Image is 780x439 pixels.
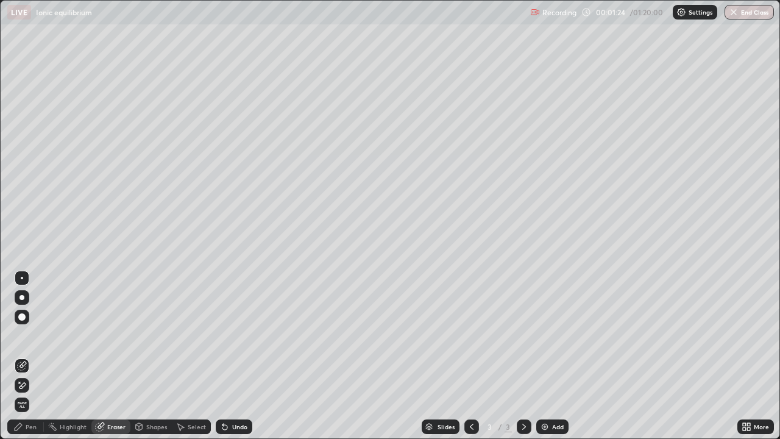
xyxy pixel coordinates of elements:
div: Eraser [107,424,126,430]
p: Recording [542,8,576,17]
p: LIVE [11,7,27,17]
img: class-settings-icons [676,7,686,17]
div: 3 [505,421,512,432]
button: End Class [725,5,774,20]
img: end-class-cross [729,7,739,17]
div: Shapes [146,424,167,430]
div: 3 [484,423,496,430]
p: Ionic equilibrium [36,7,92,17]
img: recording.375f2c34.svg [530,7,540,17]
p: Settings [689,9,712,15]
div: Add [552,424,564,430]
div: More [754,424,769,430]
div: / [498,423,502,430]
div: Undo [232,424,247,430]
div: Pen [26,424,37,430]
div: Highlight [60,424,87,430]
span: Erase all [15,401,29,409]
img: add-slide-button [540,422,550,432]
div: Select [188,424,206,430]
div: Slides [438,424,455,430]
